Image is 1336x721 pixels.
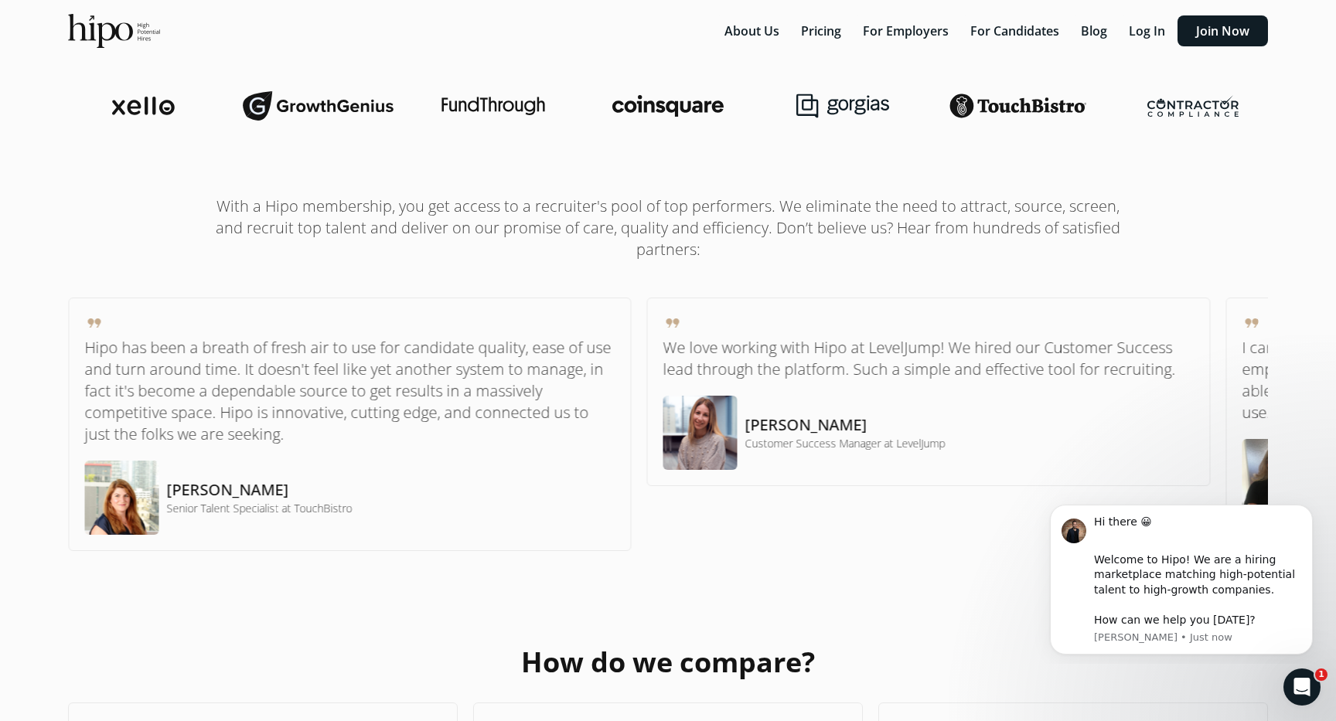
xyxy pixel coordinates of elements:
img: contractor-compliance-logo [1147,95,1239,117]
button: Join Now [1178,15,1268,46]
img: testimonial-image [663,396,738,470]
button: For Employers [854,15,958,46]
h4: Senior Talent Specialist at TouchBistro [166,501,352,516]
img: official-logo [68,14,160,48]
h4: Customer Success Manager at LevelJump [745,436,946,451]
a: Log In [1120,22,1178,39]
img: testimonial-image [1242,439,1316,513]
p: We love working with Hipo at LevelJump! We hired our Customer Success lead through the platform. ... [663,337,1195,380]
img: xello-logo [112,97,175,115]
button: Pricing [792,15,850,46]
span: format_quote [84,314,103,332]
h5: [PERSON_NAME] [166,479,352,501]
a: Pricing [792,22,854,39]
a: Blog [1072,22,1120,39]
span: 1 [1315,668,1327,681]
img: gorgias-logo [796,94,889,118]
img: touchbistro-logo [949,94,1087,118]
h1: How do we compare? [521,647,815,678]
h1: With a Hipo membership, you get access to a recruiter's pool of top performers. We eliminate the ... [204,196,1132,260]
img: coinsquare-logo [612,95,724,117]
a: For Employers [854,22,961,39]
button: Blog [1072,15,1116,46]
a: About Us [715,22,792,39]
h5: [PERSON_NAME] [745,414,946,436]
span: format_quote [663,314,682,332]
img: growthgenius-logo [243,90,393,121]
iframe: Intercom live chat [1283,668,1321,706]
img: fundthrough-logo [441,97,545,115]
button: About Us [715,15,789,46]
iframe: Intercom notifications message [1027,491,1336,664]
a: For Candidates [961,22,1072,39]
a: Join Now [1178,22,1268,39]
button: For Candidates [961,15,1068,46]
img: testimonial-image [84,461,158,535]
p: Hipo has been a breath of fresh air to use for candidate quality, ease of use and turn around tim... [84,337,615,445]
span: format_quote [1242,314,1260,332]
button: Log In [1120,15,1174,46]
